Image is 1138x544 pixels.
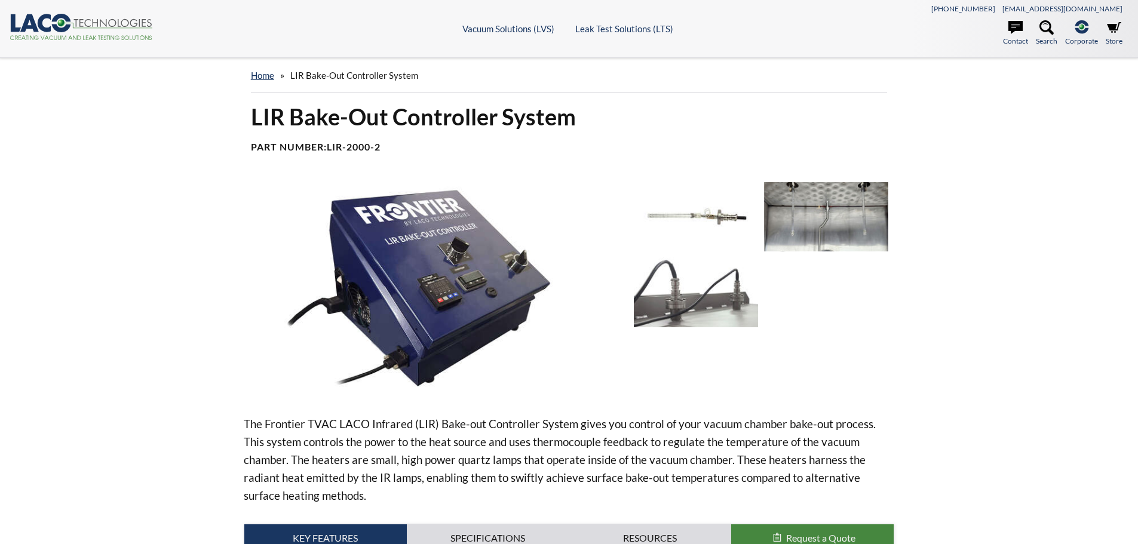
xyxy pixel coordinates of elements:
[290,70,418,81] span: LIR Bake-Out Controller System
[1065,35,1098,47] span: Corporate
[786,532,855,543] span: Request a Quote
[327,141,381,152] b: LIR-2000-2
[462,23,554,34] a: Vacuum Solutions (LVS)
[764,182,888,251] img: LIR Bake-Out Bulbs in chamber
[251,70,274,81] a: home
[575,23,673,34] a: Leak Test Solutions (LTS)
[251,141,888,153] h4: Part Number:
[931,4,995,13] a: [PHONE_NUMBER]
[251,59,888,93] div: »
[634,182,758,251] img: LIR Bake-Out Blub
[634,257,758,327] img: LIR Bake-Out External feedthroughs
[251,102,888,131] h1: LIR Bake-Out Controller System
[244,182,625,396] img: LIR Bake-Out Controller
[244,415,895,505] p: The Frontier TVAC LACO Infrared (LIR) Bake-out Controller System gives you control of your vacuum...
[1036,20,1057,47] a: Search
[1106,20,1122,47] a: Store
[1002,4,1122,13] a: [EMAIL_ADDRESS][DOMAIN_NAME]
[1003,20,1028,47] a: Contact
